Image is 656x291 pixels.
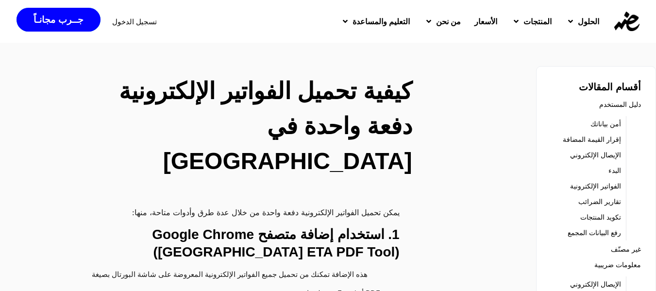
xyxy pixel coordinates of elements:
[436,16,461,27] span: من نحن
[17,8,100,32] a: جــرب مجانـاً
[474,16,497,27] span: الأسعار
[504,9,558,34] a: المنتجات
[568,226,621,240] a: رفع البيانات المجمع
[417,9,468,34] a: من نحن
[578,16,599,27] span: الحلول
[579,82,641,92] strong: أقسام المقالات
[570,277,621,291] a: الإيصال الإلكتروني
[608,164,621,177] a: البدء
[112,18,157,25] a: تسجيل الدخول
[611,242,641,256] a: غير مصنّف
[599,98,641,111] a: دليل المستخدم
[614,12,639,31] img: eDariba
[558,9,606,34] a: الحلول
[570,179,621,193] a: الفواتير الإلكترونية
[333,9,417,34] a: التعليم والمساعدة
[578,195,621,208] a: تقارير الضرائب
[34,15,83,24] span: جــرب مجانـاً
[563,133,621,146] a: إقرار القيمة المضافة
[570,148,621,162] a: الإيصال الإلكتروني
[590,117,621,131] a: أمن بياناتك
[353,16,410,27] span: التعليم والمساعدة
[523,16,552,27] span: المنتجات
[468,9,504,34] a: الأسعار
[84,74,412,179] h2: كيفية تحميل الفواتير الإلكترونية دفعة واحدة في [GEOGRAPHIC_DATA]
[580,210,621,224] a: تكويد المنتجات
[594,258,641,272] a: معلومات ضريبية
[73,206,400,219] p: يمكن تحميل الفواتير الإلكترونية دفعة واحدة من خلال عدة طرق وأدوات متاحة، منها:
[73,226,400,261] h3: 1. استخدام إضافة متصفح Google Chrome ([GEOGRAPHIC_DATA] ETA PDF Tool)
